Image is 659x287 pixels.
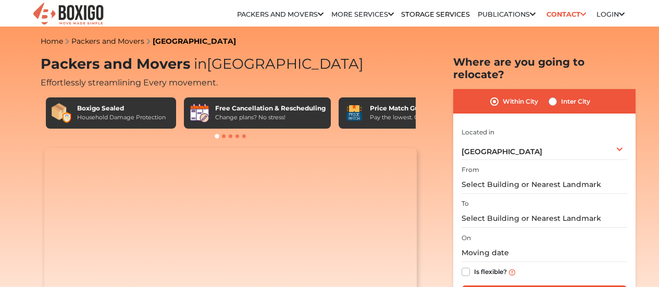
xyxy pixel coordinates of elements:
[215,104,326,113] div: Free Cancellation & Rescheduling
[215,113,326,122] div: Change plans? No stress!
[561,95,590,108] label: Inter City
[370,104,449,113] div: Price Match Guarantee
[503,95,538,108] label: Within City
[596,10,625,18] a: Login
[462,233,471,243] label: On
[370,113,449,122] div: Pay the lowest. Guaranteed!
[41,78,218,88] span: Effortlessly streamlining Every movement.
[190,55,364,72] span: [GEOGRAPHIC_DATA]
[462,128,494,137] label: Located in
[462,147,542,156] span: [GEOGRAPHIC_DATA]
[509,269,515,276] img: info
[474,266,507,277] label: Is flexible?
[462,165,479,174] label: From
[32,2,105,27] img: Boxigo
[77,104,166,113] div: Boxigo Sealed
[478,10,536,18] a: Publications
[462,176,627,194] input: Select Building or Nearest Landmark
[462,199,469,208] label: To
[194,55,207,72] span: in
[331,10,394,18] a: More services
[344,103,365,123] img: Price Match Guarantee
[453,56,636,81] h2: Where are you going to relocate?
[543,6,589,22] a: Contact
[462,209,627,228] input: Select Building or Nearest Landmark
[51,103,72,123] img: Boxigo Sealed
[77,113,166,122] div: Household Damage Protection
[41,36,63,46] a: Home
[71,36,144,46] a: Packers and Movers
[189,103,210,123] img: Free Cancellation & Rescheduling
[153,36,236,46] a: [GEOGRAPHIC_DATA]
[41,56,421,73] h1: Packers and Movers
[237,10,324,18] a: Packers and Movers
[401,10,470,18] a: Storage Services
[462,244,627,262] input: Moving date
